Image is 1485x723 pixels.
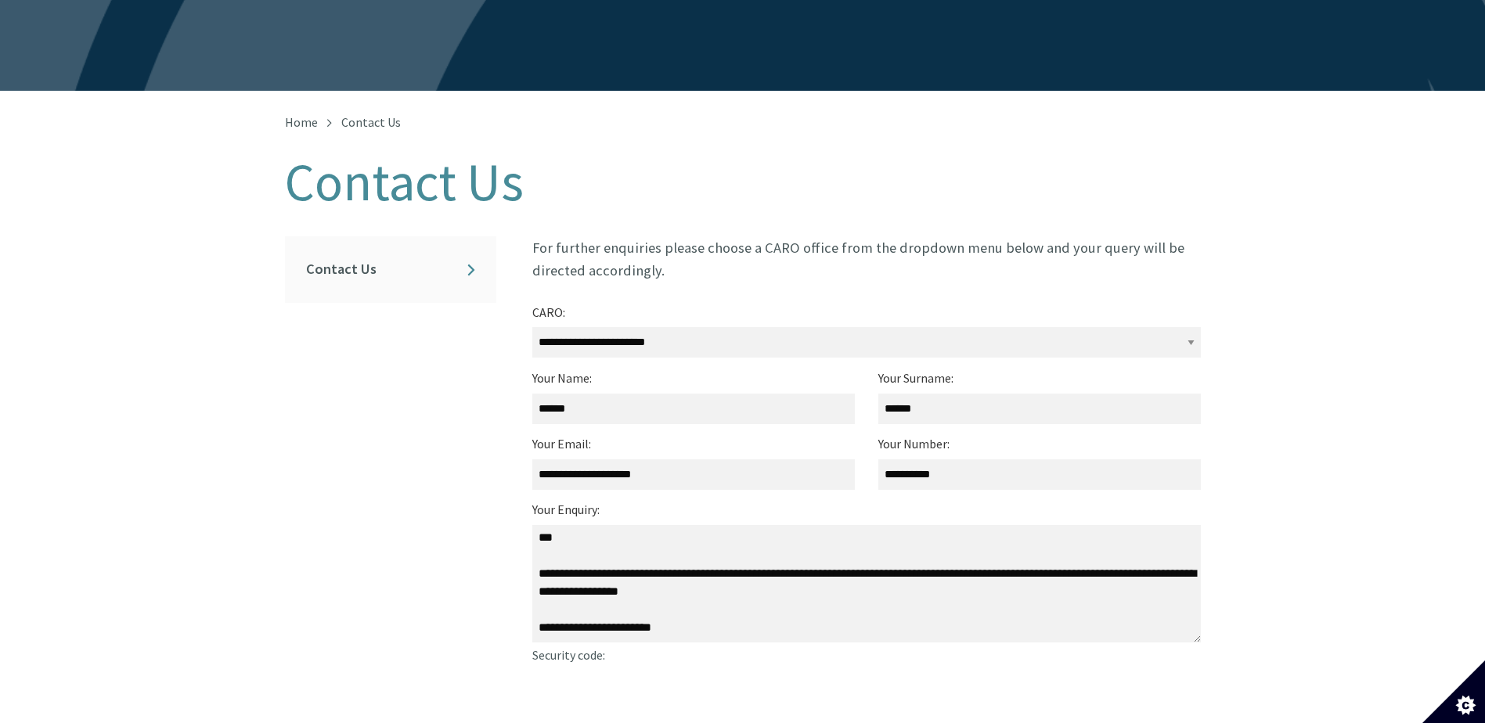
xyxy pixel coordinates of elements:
[304,251,478,288] a: Contact Us
[532,647,605,663] span: Security code:
[532,498,600,521] label: Your Enquiry:
[532,433,591,455] label: Your Email:
[532,367,592,390] label: Your Name:
[878,367,953,390] label: Your Surname:
[878,433,950,455] label: Your Number:
[285,153,1201,211] h1: Contact Us
[285,114,318,130] a: Home
[1422,660,1485,723] button: Set cookie preferences
[532,236,1201,282] p: For further enquiries please choose a CARO office from the dropdown menu below and your query wil...
[532,301,565,324] label: CARO:
[341,114,401,130] span: Contact Us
